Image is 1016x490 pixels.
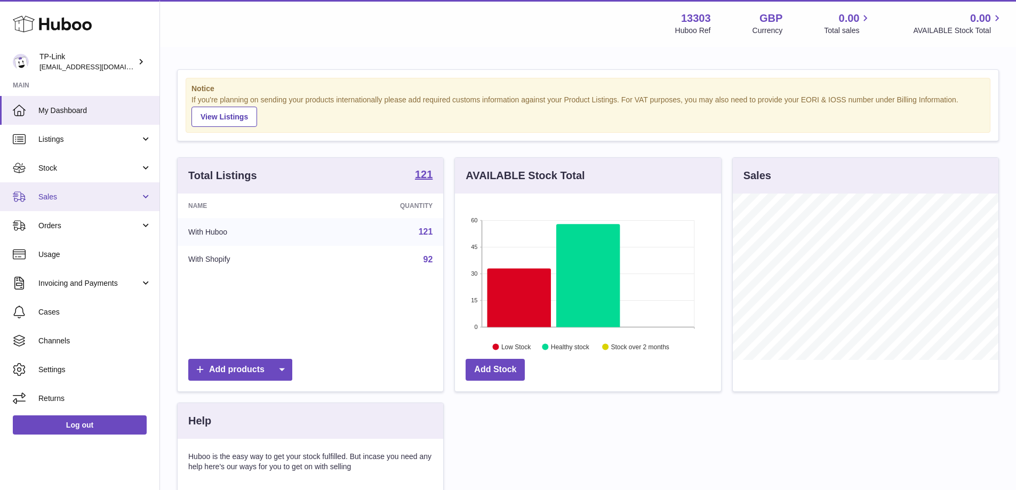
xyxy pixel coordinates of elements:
span: 0.00 [839,11,860,26]
span: Usage [38,250,151,260]
span: Orders [38,221,140,231]
span: AVAILABLE Stock Total [913,26,1003,36]
div: Currency [753,26,783,36]
span: Channels [38,336,151,346]
h3: Total Listings [188,168,257,183]
text: Stock over 2 months [611,343,669,350]
span: Cases [38,307,151,317]
text: 0 [475,324,478,330]
img: gaby.chen@tp-link.com [13,54,29,70]
a: Add products [188,359,292,381]
span: Sales [38,192,140,202]
a: View Listings [191,107,257,127]
h3: AVAILABLE Stock Total [466,168,585,183]
span: Total sales [824,26,871,36]
strong: 13303 [681,11,711,26]
span: Returns [38,393,151,404]
text: 30 [471,270,478,277]
div: TP-Link [39,52,135,72]
text: 45 [471,244,478,250]
h3: Help [188,414,211,428]
th: Name [178,194,321,218]
span: Listings [38,134,140,144]
th: Quantity [321,194,444,218]
td: With Huboo [178,218,321,246]
strong: 121 [415,169,433,180]
p: Huboo is the easy way to get your stock fulfilled. But incase you need any help here's our ways f... [188,452,433,472]
text: Low Stock [501,343,531,350]
span: 0.00 [970,11,991,26]
a: 0.00 AVAILABLE Stock Total [913,11,1003,36]
span: My Dashboard [38,106,151,116]
a: Add Stock [466,359,525,381]
text: Healthy stock [551,343,590,350]
td: With Shopify [178,246,321,274]
text: 15 [471,297,478,303]
a: Log out [13,415,147,435]
a: 121 [419,227,433,236]
div: If you're planning on sending your products internationally please add required customs informati... [191,95,985,127]
h3: Sales [743,168,771,183]
span: Invoicing and Payments [38,278,140,288]
div: Huboo Ref [675,26,711,36]
strong: GBP [759,11,782,26]
span: Stock [38,163,140,173]
a: 121 [415,169,433,182]
text: 60 [471,217,478,223]
span: Settings [38,365,151,375]
a: 92 [423,255,433,264]
a: 0.00 Total sales [824,11,871,36]
strong: Notice [191,84,985,94]
span: [EMAIL_ADDRESS][DOMAIN_NAME] [39,62,157,71]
